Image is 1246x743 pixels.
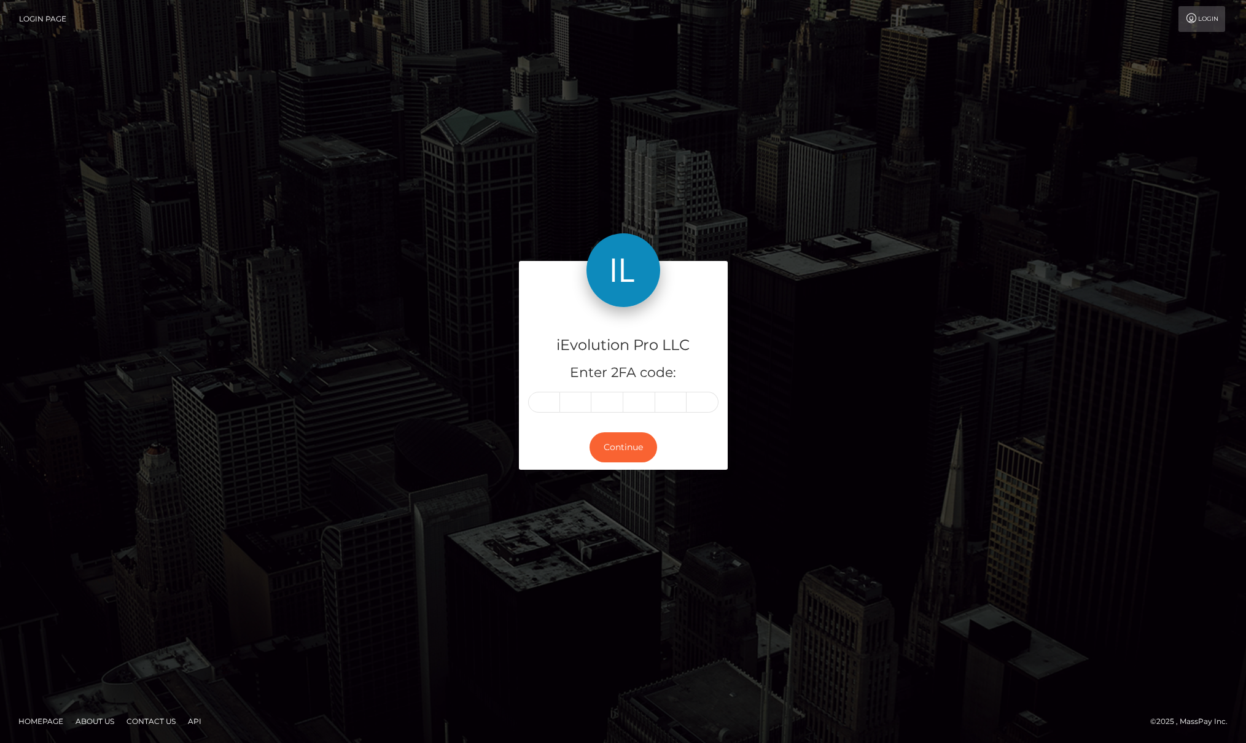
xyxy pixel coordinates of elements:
h4: iEvolution Pro LLC [528,335,718,356]
a: Login [1178,6,1225,32]
a: About Us [71,712,119,731]
a: API [183,712,206,731]
div: © 2025 , MassPay Inc. [1150,715,1237,728]
a: Homepage [14,712,68,731]
a: Contact Us [122,712,181,731]
a: Login Page [19,6,66,32]
img: iEvolution Pro LLC [586,233,660,307]
h5: Enter 2FA code: [528,364,718,383]
button: Continue [590,432,657,462]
